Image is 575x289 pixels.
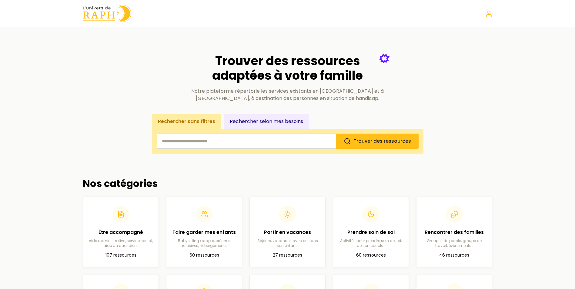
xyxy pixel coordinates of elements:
[152,114,221,129] button: Rechercher sans filtres
[255,229,320,236] h2: Partir en vacances
[485,10,493,17] a: Se connecter
[83,197,159,268] a: Être accompagnéAide administrative, service social, aide au quotidien…107 ressources
[421,229,487,236] h2: Rencontrer des familles
[88,238,154,248] p: Aide administrative, service social, aide au quotidien…
[353,138,411,144] span: Trouver des ressources
[224,114,309,129] button: Rechercher selon mes besoins
[338,238,404,248] p: Activités pour prendre soin de soi, de son couple…
[88,229,154,236] h2: Être accompagné
[338,229,404,236] h2: Prendre soin de soi
[186,88,389,102] p: Notre plateforme répertorie les services existants en [GEOGRAPHIC_DATA] et à [GEOGRAPHIC_DATA], à...
[333,197,409,268] a: Prendre soin de soiActivités pour prendre soin de soi, de son couple…60 ressources
[421,252,487,259] p: 46 ressources
[249,197,326,268] a: Partir en vacancesSéjours, vacances avec ou sans son enfant…27 ressources
[421,238,487,248] p: Groupes de parole, groupe de travail, événements…
[166,197,242,268] a: Faire garder mes enfantsBabysitting adapté, crèches inclusives, hébergements…60 ressources
[186,54,389,83] h2: Trouver des ressources adaptées à votre famille
[171,252,237,259] p: 60 ressources
[171,229,237,236] h2: Faire garder mes enfants
[336,134,419,149] button: Trouver des ressources
[83,5,131,22] img: Univers de Raph logo
[379,54,389,63] img: Étoile
[338,252,404,259] p: 60 ressources
[171,238,237,248] p: Babysitting adapté, crèches inclusives, hébergements…
[255,238,320,248] p: Séjours, vacances avec ou sans son enfant…
[255,252,320,259] p: 27 ressources
[416,197,492,268] a: Rencontrer des famillesGroupes de parole, groupe de travail, événements…46 ressources
[88,252,154,259] p: 107 ressources
[83,178,493,189] h2: Nos catégories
